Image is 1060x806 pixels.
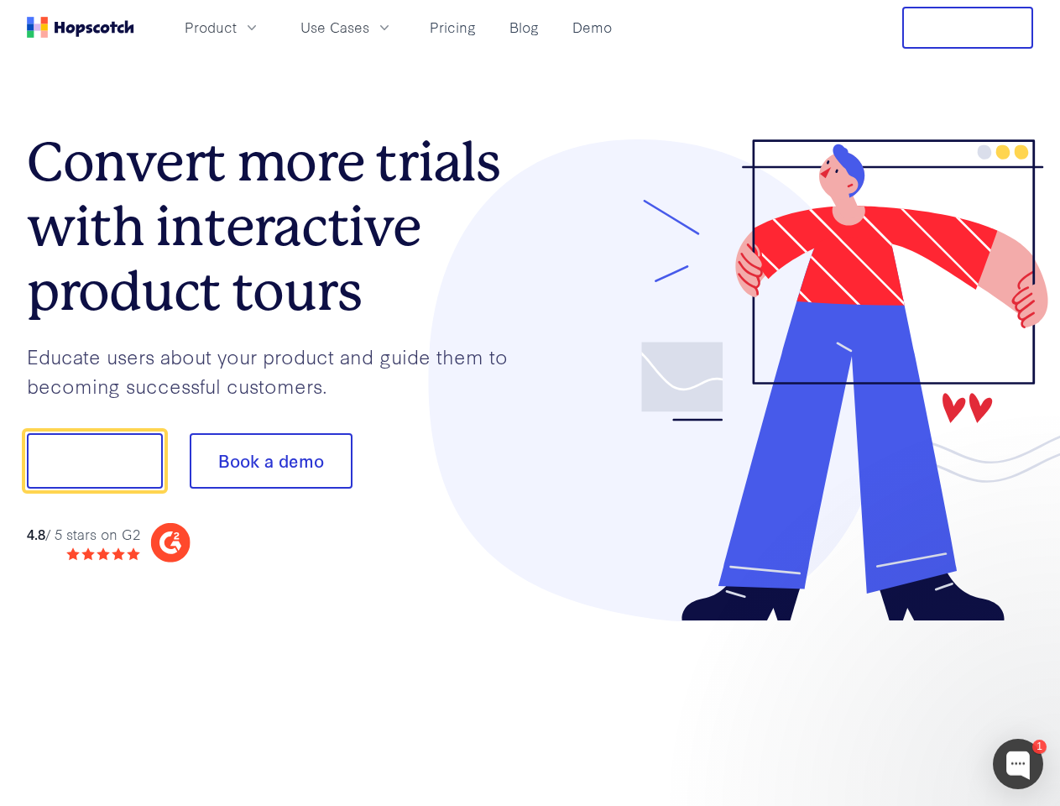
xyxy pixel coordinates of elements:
div: / 5 stars on G2 [27,524,140,545]
div: 1 [1032,740,1047,754]
button: Product [175,13,270,41]
a: Home [27,17,134,38]
a: Blog [503,13,546,41]
span: Product [185,17,237,38]
strong: 4.8 [27,524,45,543]
a: Demo [566,13,619,41]
button: Free Trial [902,7,1033,49]
button: Use Cases [290,13,403,41]
button: Show me! [27,433,163,489]
p: Educate users about your product and guide them to becoming successful customers. [27,342,530,400]
button: Book a demo [190,433,352,489]
h1: Convert more trials with interactive product tours [27,130,530,323]
a: Pricing [423,13,483,41]
span: Use Cases [300,17,369,38]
